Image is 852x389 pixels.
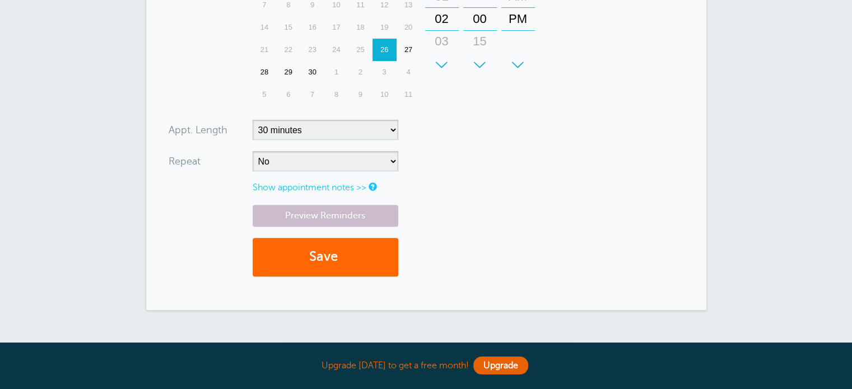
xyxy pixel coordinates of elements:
div: 3 [373,61,397,83]
label: Repeat [169,156,201,166]
div: Monday, September 22 [276,39,300,61]
button: Save [253,238,398,276]
div: 11 [397,83,421,106]
div: 10 [373,83,397,106]
div: 9 [348,83,373,106]
div: 14 [253,16,277,39]
a: Upgrade [473,357,528,374]
a: Notes are for internal use only, and are not visible to your clients. [369,183,375,190]
div: Saturday, September 20 [397,16,421,39]
div: Sunday, September 14 [253,16,277,39]
a: Show appointment notes >> [253,182,366,193]
div: Thursday, October 9 [348,83,373,106]
div: 02 [429,8,455,30]
div: Monday, September 29 [276,61,300,83]
div: PM [505,8,532,30]
div: 6 [276,83,300,106]
div: Wednesday, October 1 [324,61,348,83]
div: Wednesday, September 24 [324,39,348,61]
div: 18 [348,16,373,39]
div: 20 [397,16,421,39]
div: Today, Friday, September 26 [373,39,397,61]
div: 19 [373,16,397,39]
div: 5 [253,83,277,106]
div: Monday, September 15 [276,16,300,39]
div: 2 [348,61,373,83]
div: Sunday, October 5 [253,83,277,106]
div: 29 [276,61,300,83]
div: Tuesday, September 30 [300,61,324,83]
div: Friday, October 3 [373,61,397,83]
div: Sunday, September 21 [253,39,277,61]
label: Appt. Length [169,125,227,135]
div: Wednesday, October 8 [324,83,348,106]
div: Upgrade [DATE] to get a free month! [146,354,706,378]
div: 30 [467,53,493,75]
div: 24 [324,39,348,61]
a: Preview Reminders [253,205,398,227]
div: 27 [397,39,421,61]
div: Sunday, September 28 [253,61,277,83]
div: 16 [300,16,324,39]
div: Thursday, October 2 [348,61,373,83]
div: 15 [276,16,300,39]
div: Monday, October 6 [276,83,300,106]
div: Tuesday, October 7 [300,83,324,106]
div: 00 [467,8,493,30]
div: Saturday, September 27 [397,39,421,61]
div: Tuesday, September 16 [300,16,324,39]
div: 7 [300,83,324,106]
div: 21 [253,39,277,61]
div: Saturday, October 4 [397,61,421,83]
div: 8 [324,83,348,106]
div: 17 [324,16,348,39]
div: 22 [276,39,300,61]
div: 28 [253,61,277,83]
div: Friday, October 10 [373,83,397,106]
div: 25 [348,39,373,61]
div: 04 [429,53,455,75]
div: Friday, September 19 [373,16,397,39]
div: 23 [300,39,324,61]
div: Saturday, October 11 [397,83,421,106]
div: 30 [300,61,324,83]
div: 26 [373,39,397,61]
div: 1 [324,61,348,83]
div: 15 [467,30,493,53]
div: 03 [429,30,455,53]
div: 4 [397,61,421,83]
div: Tuesday, September 23 [300,39,324,61]
div: Wednesday, September 17 [324,16,348,39]
div: Thursday, September 18 [348,16,373,39]
div: Thursday, September 25 [348,39,373,61]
